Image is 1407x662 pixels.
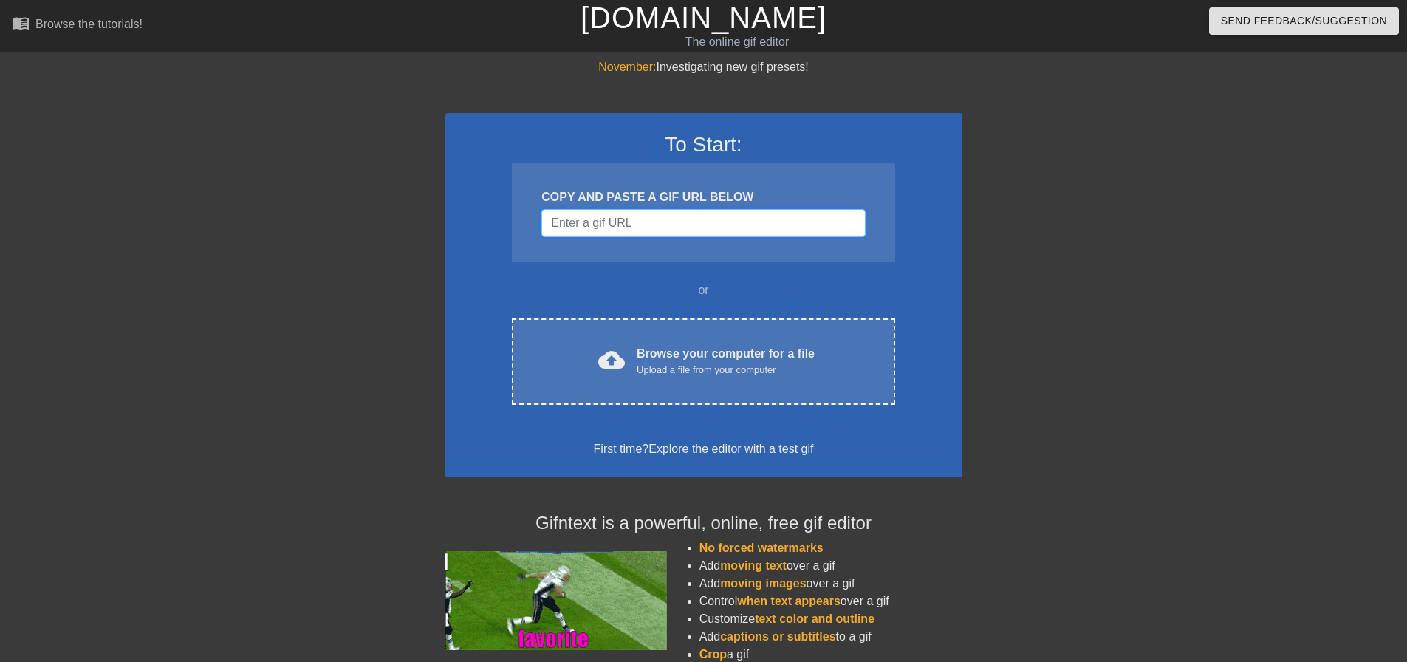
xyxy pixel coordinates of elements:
[12,14,30,32] span: menu_book
[699,575,962,593] li: Add over a gif
[699,628,962,646] li: Add to a gif
[637,363,815,378] div: Upload a file from your computer
[541,209,865,237] input: Username
[581,1,826,34] a: [DOMAIN_NAME]
[720,559,787,572] span: moving text
[699,610,962,628] li: Customize
[720,577,806,590] span: moving images
[476,33,998,51] div: The online gif editor
[465,440,943,458] div: First time?
[598,61,656,73] span: November:
[465,132,943,157] h3: To Start:
[699,542,824,554] span: No forced watermarks
[637,345,815,378] div: Browse your computer for a file
[737,595,841,607] span: when text appears
[445,58,962,76] div: Investigating new gif presets!
[699,648,727,661] span: Crop
[541,188,865,206] div: COPY AND PASTE A GIF URL BELOW
[445,551,667,650] img: football_small.gif
[598,347,625,373] span: cloud_upload
[699,593,962,610] li: Control over a gif
[484,281,924,299] div: or
[720,630,835,643] span: captions or subtitles
[1221,12,1387,30] span: Send Feedback/Suggestion
[648,443,813,455] a: Explore the editor with a test gif
[12,14,143,37] a: Browse the tutorials!
[699,557,962,575] li: Add over a gif
[35,18,143,30] div: Browse the tutorials!
[445,513,962,534] h4: Gifntext is a powerful, online, free gif editor
[755,612,874,625] span: text color and outline
[1209,7,1399,35] button: Send Feedback/Suggestion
